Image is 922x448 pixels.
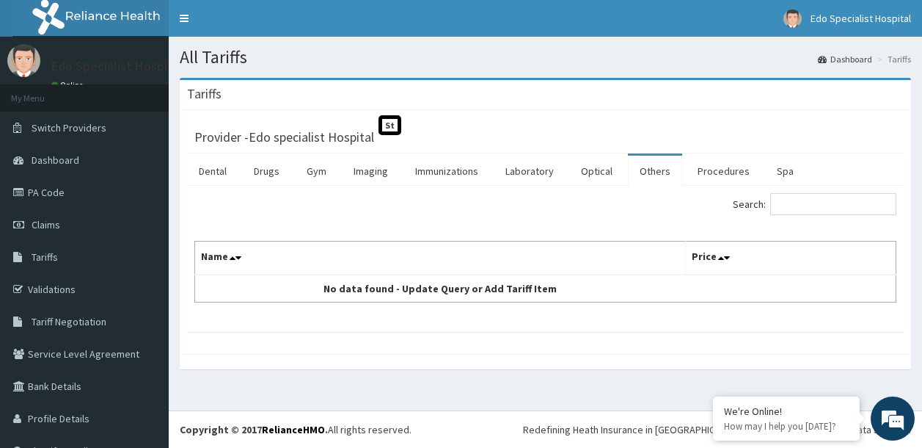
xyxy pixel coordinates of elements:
[51,80,87,90] a: Online
[733,193,896,215] label: Search:
[27,73,59,110] img: d_794563401_company_1708531726252_794563401
[32,153,79,167] span: Dashboard
[628,156,682,187] a: Others
[187,87,222,101] h3: Tariffs
[76,82,246,101] div: Chat with us now
[195,275,686,303] td: No data found - Update Query or Add Tariff Item
[765,156,805,187] a: Spa
[724,405,849,418] div: We're Online!
[378,115,401,135] span: St
[818,53,872,65] a: Dashboard
[569,156,624,187] a: Optical
[85,132,202,281] span: We're online!
[32,315,106,328] span: Tariff Negotiation
[241,7,276,43] div: Minimize live chat window
[187,156,238,187] a: Dental
[7,295,279,347] textarea: Type your message and hit 'Enter'
[783,10,802,28] img: User Image
[32,121,106,134] span: Switch Providers
[523,422,911,437] div: Redefining Heath Insurance in [GEOGRAPHIC_DATA] using Telemedicine and Data Science!
[32,218,60,231] span: Claims
[262,423,325,436] a: RelianceHMO
[180,48,911,67] h1: All Tariffs
[874,53,911,65] li: Tariffs
[342,156,400,187] a: Imaging
[169,411,922,448] footer: All rights reserved.
[195,242,686,275] th: Name
[811,12,911,25] span: Edo Specialist Hospital
[724,420,849,433] p: How may I help you today?
[686,156,761,187] a: Procedures
[7,44,40,77] img: User Image
[51,59,183,73] p: Edo Specialist Hospital
[242,156,291,187] a: Drugs
[686,242,896,275] th: Price
[194,131,374,144] h3: Provider - Edo specialist Hospital
[494,156,566,187] a: Laboratory
[32,250,58,264] span: Tariffs
[770,193,896,215] input: Search:
[180,423,328,436] strong: Copyright © 2017 .
[295,156,338,187] a: Gym
[403,156,490,187] a: Immunizations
